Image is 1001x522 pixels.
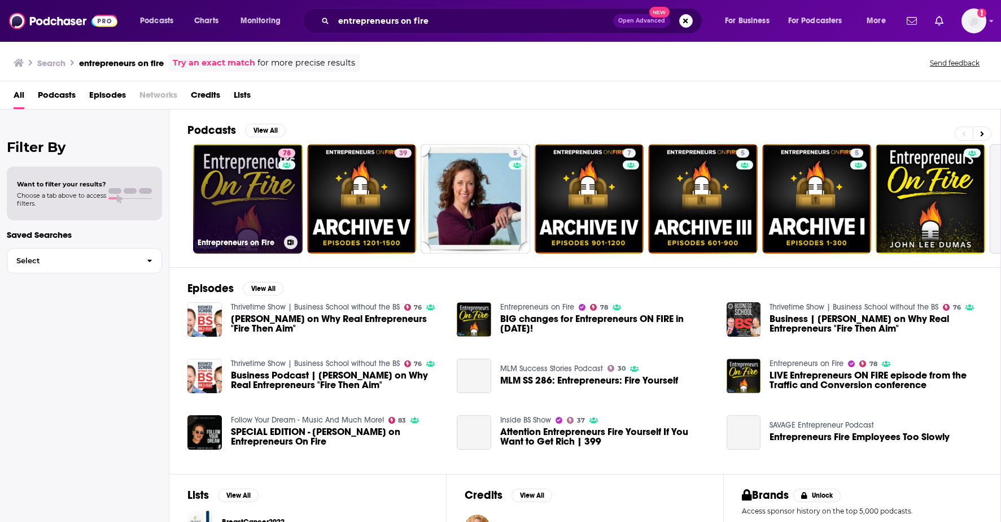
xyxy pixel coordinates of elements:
input: Search podcasts, credits, & more... [334,12,613,30]
span: New [649,7,670,18]
img: LIVE Entrepreneurs ON FIRE episode from the Traffic and Conversion conference [727,359,761,393]
button: Send feedback [926,58,983,68]
span: More [867,13,886,29]
a: 5 [509,149,522,158]
img: Business | Guy Kawasaki on Why Real Entrepreneurs "Fire Then Aim" [727,302,761,337]
span: Business | [PERSON_NAME] on Why Real Entrepreneurs "Fire Then Aim" [770,314,982,333]
a: Try an exact match [173,56,255,69]
a: Charts [187,12,225,30]
a: 7 [623,149,636,158]
button: View All [512,489,552,502]
button: View All [245,124,286,137]
img: Podchaser - Follow, Share and Rate Podcasts [9,10,117,32]
a: 37 [567,417,585,424]
h3: entrepreneurs on fire [79,58,164,68]
span: Select [7,257,138,264]
a: Podcasts [38,86,76,109]
a: 30 [607,365,626,372]
span: 7 [627,148,631,159]
span: 78 [869,362,877,367]
a: All [14,86,24,109]
a: Show notifications dropdown [930,11,948,31]
a: BIG changes for Entrepreneurs ON FIRE in 2018! [500,314,713,333]
a: Business Podcast | Guy Kawasaki on Why Real Entrepreneurs "Fire Then Aim" [187,359,222,393]
span: Open Advanced [618,18,665,24]
span: 5 [513,148,517,159]
a: 83 [388,417,406,424]
h2: Credits [465,488,502,502]
a: Business Podcast | Guy Kawasaki on Why Real Entrepreneurs "Fire Then Aim" [231,371,444,390]
a: 78Entrepreneurs on Fire [193,144,303,254]
button: open menu [859,12,900,30]
a: Business | Guy Kawasaki on Why Real Entrepreneurs "Fire Then Aim" [770,314,982,333]
a: LIVE Entrepreneurs ON FIRE episode from the Traffic and Conversion conference [770,371,982,390]
img: User Profile [961,8,986,33]
span: SPECIAL EDITION - [PERSON_NAME] on Entrepreneurs On Fire [231,427,444,446]
span: Networks [139,86,177,109]
span: Podcasts [140,13,173,29]
a: Credits [191,86,220,109]
span: for more precise results [257,56,355,69]
button: Show profile menu [961,8,986,33]
a: PodcastsView All [187,123,286,137]
a: ListsView All [187,488,259,502]
span: Business Podcast | [PERSON_NAME] on Why Real Entrepreneurs "Fire Then Aim" [231,371,444,390]
span: 30 [618,366,626,371]
h2: Episodes [187,281,234,295]
a: Show notifications dropdown [902,11,921,31]
a: Guy Kawasaki on Why Real Entrepreneurs "Fire Then Aim" [187,302,222,337]
h2: Brands [742,488,789,502]
button: open menu [717,12,784,30]
a: Lists [234,86,251,109]
button: Select [7,248,162,273]
a: Entrepreneurs Fire Employees Too Slowly [770,432,950,442]
a: 5 [762,144,872,254]
div: Search podcasts, credits, & more... [313,8,713,34]
span: 76 [414,362,422,367]
a: 78 [278,149,295,158]
button: View All [218,489,259,502]
span: [PERSON_NAME] on Why Real Entrepreneurs "Fire Then Aim" [231,314,444,333]
a: 5 [850,149,863,158]
a: 39 [395,149,412,158]
a: Entrepreneurs on Fire [500,302,574,312]
svg: Add a profile image [977,8,986,18]
a: Episodes [89,86,126,109]
a: 76 [404,304,422,311]
a: Attention Entrepreneurs Fire Yourself If You Want to Get Rich | 399 [500,427,713,446]
a: SPECIAL EDITION - Robert on Entrepreneurs On Fire [231,427,444,446]
h2: Lists [187,488,209,502]
img: SPECIAL EDITION - Robert on Entrepreneurs On Fire [187,415,222,450]
a: Follow Your Dream - Music And Much More! [231,415,384,425]
a: MLM SS 286: Entrepreneurs: Fire Yourself [457,359,491,393]
span: For Business [725,13,770,29]
button: View All [243,282,283,295]
span: 78 [283,148,291,159]
span: 5 [855,148,859,159]
span: 78 [600,305,608,310]
span: 83 [398,418,406,423]
a: MLM SS 286: Entrepreneurs: Fire Yourself [500,376,678,385]
a: CreditsView All [465,488,552,502]
a: EpisodesView All [187,281,283,295]
a: 76 [943,304,961,311]
p: Access sponsor history on the top 5,000 podcasts. [742,507,982,515]
a: Thrivetime Show | Business School without the BS [770,302,938,312]
span: Monitoring [241,13,281,29]
button: Open AdvancedNew [613,14,670,28]
span: 5 [741,148,745,159]
span: 37 [577,418,585,423]
h2: Filter By [7,139,162,155]
h3: Entrepreneurs on Fire [198,238,279,247]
